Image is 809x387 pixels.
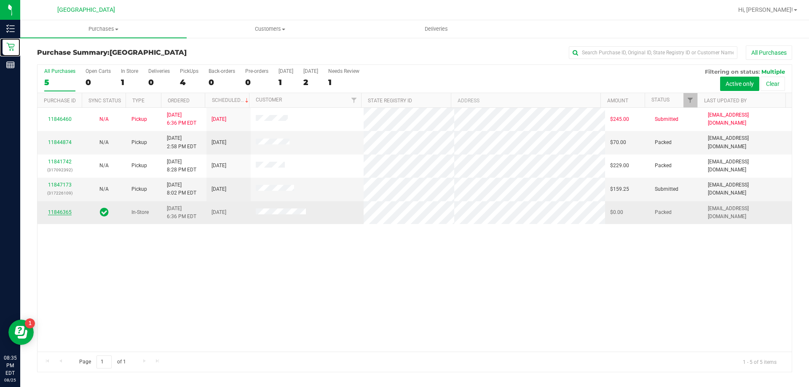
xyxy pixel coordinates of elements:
[569,46,737,59] input: Search Purchase ID, Original ID, State Registry ID or Customer Name...
[131,162,147,170] span: Pickup
[279,77,293,87] div: 1
[610,115,629,123] span: $245.00
[209,68,235,74] div: Back-orders
[655,208,672,216] span: Packed
[187,20,353,38] a: Customers
[86,68,111,74] div: Open Carts
[37,49,289,56] h3: Purchase Summary:
[212,139,226,147] span: [DATE]
[256,97,282,103] a: Customer
[347,93,361,107] a: Filter
[708,181,787,197] span: [EMAIL_ADDRESS][DOMAIN_NAME]
[212,115,226,123] span: [DATE]
[148,68,170,74] div: Deliveries
[48,159,72,165] a: 11841742
[48,182,72,188] a: 11847173
[708,158,787,174] span: [EMAIL_ADDRESS][DOMAIN_NAME]
[99,139,109,145] span: Not Applicable
[110,48,187,56] span: [GEOGRAPHIC_DATA]
[57,6,115,13] span: [GEOGRAPHIC_DATA]
[167,134,196,150] span: [DATE] 2:58 PM EDT
[610,139,626,147] span: $70.00
[6,61,15,69] inline-svg: Reports
[48,209,72,215] a: 11846365
[705,68,760,75] span: Filtering on status:
[683,93,697,107] a: Filter
[651,97,670,103] a: Status
[99,115,109,123] button: N/A
[212,208,226,216] span: [DATE]
[131,208,149,216] span: In-Store
[328,68,359,74] div: Needs Review
[368,98,412,104] a: State Registry ID
[100,206,109,218] span: In Sync
[6,24,15,33] inline-svg: Inventory
[209,77,235,87] div: 0
[279,68,293,74] div: [DATE]
[20,25,187,33] span: Purchases
[328,77,359,87] div: 1
[43,166,77,174] p: (317092392)
[48,116,72,122] a: 11846460
[99,162,109,170] button: N/A
[132,98,145,104] a: Type
[708,205,787,221] span: [EMAIL_ADDRESS][DOMAIN_NAME]
[6,43,15,51] inline-svg: Retail
[212,185,226,193] span: [DATE]
[746,45,792,60] button: All Purchases
[180,68,198,74] div: PickUps
[148,77,170,87] div: 0
[86,77,111,87] div: 0
[121,68,138,74] div: In Store
[655,115,678,123] span: Submitted
[720,77,759,91] button: Active only
[131,115,147,123] span: Pickup
[99,163,109,168] span: Not Applicable
[8,320,34,345] iframe: Resource center
[708,111,787,127] span: [EMAIL_ADDRESS][DOMAIN_NAME]
[167,111,196,127] span: [DATE] 6:36 PM EDT
[4,354,16,377] p: 08:35 PM EDT
[245,77,268,87] div: 0
[708,134,787,150] span: [EMAIL_ADDRESS][DOMAIN_NAME]
[704,98,747,104] a: Last Updated By
[736,355,783,368] span: 1 - 5 of 5 items
[99,186,109,192] span: Not Applicable
[655,185,678,193] span: Submitted
[88,98,121,104] a: Sync Status
[303,68,318,74] div: [DATE]
[610,162,629,170] span: $229.00
[187,25,353,33] span: Customers
[99,185,109,193] button: N/A
[607,98,628,104] a: Amount
[99,116,109,122] span: Not Applicable
[655,139,672,147] span: Packed
[245,68,268,74] div: Pre-orders
[167,205,196,221] span: [DATE] 6:36 PM EDT
[168,98,190,104] a: Ordered
[20,20,187,38] a: Purchases
[44,68,75,74] div: All Purchases
[44,77,75,87] div: 5
[44,98,76,104] a: Purchase ID
[43,189,77,197] p: (317226109)
[180,77,198,87] div: 4
[738,6,793,13] span: Hi, [PERSON_NAME]!
[353,20,520,38] a: Deliveries
[303,77,318,87] div: 2
[610,208,623,216] span: $0.00
[761,77,785,91] button: Clear
[413,25,459,33] span: Deliveries
[212,162,226,170] span: [DATE]
[655,162,672,170] span: Packed
[167,181,196,197] span: [DATE] 8:02 PM EDT
[121,77,138,87] div: 1
[99,139,109,147] button: N/A
[131,139,147,147] span: Pickup
[96,355,112,368] input: 1
[761,68,785,75] span: Multiple
[131,185,147,193] span: Pickup
[610,185,629,193] span: $159.25
[48,139,72,145] a: 11844874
